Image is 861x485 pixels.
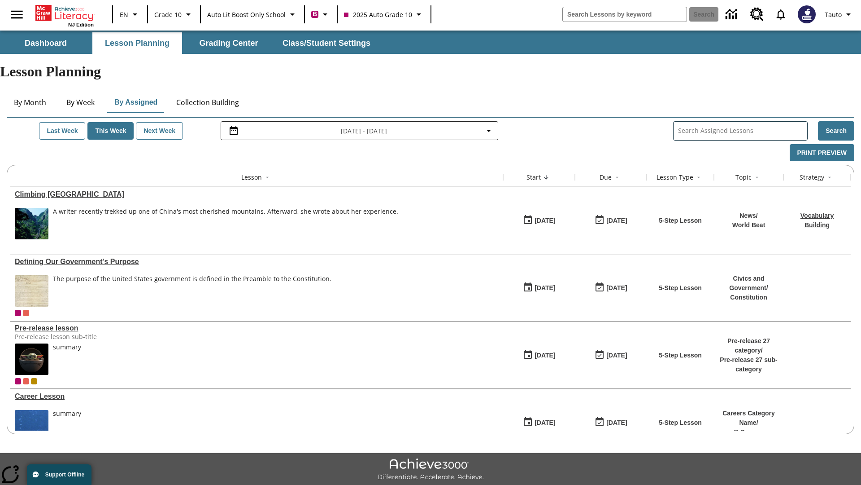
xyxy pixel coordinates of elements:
[535,282,555,294] div: [DATE]
[526,173,541,182] div: Start
[15,332,149,341] div: Pre-release lesson sub-title
[591,212,630,229] button: 06/30/26: Last day the lesson can be accessed
[659,283,702,293] p: 5-Step Lesson
[769,3,792,26] a: Notifications
[541,172,552,183] button: Sort
[87,122,134,140] button: This Week
[800,173,824,182] div: Strategy
[184,32,274,54] button: Grading Center
[659,418,702,428] p: 5-Step Lesson
[752,172,762,183] button: Sort
[659,351,702,360] p: 5-Step Lesson
[745,2,769,26] a: Resource Center, Will open in new tab
[535,215,555,226] div: [DATE]
[15,190,499,198] a: Climbing Mount Tai, Lessons
[606,282,627,294] div: [DATE]
[800,212,834,229] a: Vocabulary Building
[15,344,48,375] img: hero alt text
[606,417,627,428] div: [DATE]
[732,220,765,230] p: World Beat
[15,310,21,316] div: Current Class
[35,4,94,22] a: Home
[718,355,779,374] p: Pre-release 27 sub-category
[15,324,499,332] a: Pre-release lesson, Lessons
[15,258,499,266] div: Defining Our Government's Purpose
[116,6,144,22] button: Language: EN, Select a language
[732,211,765,220] p: News /
[151,6,197,22] button: Grade: Grade 10, Select a grade
[53,410,81,441] div: summary
[591,347,630,364] button: 01/25/26: Last day the lesson can be accessed
[15,378,21,384] div: Current Class
[520,212,558,229] button: 07/22/25: First time the lesson was available
[120,10,128,19] span: EN
[612,172,622,183] button: Sort
[821,6,857,22] button: Profile/Settings
[340,6,428,22] button: Class: 2025 Auto Grade 10, Select your class
[4,1,30,28] button: Open side menu
[15,190,499,198] div: Climbing Mount Tai
[377,459,484,481] img: Achieve3000 Differentiate Accelerate Achieve
[520,279,558,296] button: 07/01/25: First time the lesson was available
[718,409,779,428] p: Careers Category Name /
[798,5,816,23] img: Avatar
[693,172,704,183] button: Sort
[275,32,378,54] button: Class/Student Settings
[825,10,842,19] span: Tauto
[39,122,85,140] button: Last Week
[68,22,94,27] span: NJ Edition
[15,324,499,332] div: Pre-release lesson
[600,173,612,182] div: Due
[735,173,752,182] div: Topic
[53,208,398,239] span: A writer recently trekked up one of China's most cherished mountains. Afterward, she wrote about ...
[563,7,687,22] input: search field
[58,92,103,113] button: By Week
[45,472,84,478] span: Support Offline
[678,124,807,137] input: Search Assigned Lessons
[15,392,499,401] div: Career Lesson
[344,10,412,19] span: 2025 Auto Grade 10
[53,275,331,307] div: The purpose of the United States government is defined in the Preamble to the Constitution.
[225,125,494,136] button: Select the date range menu item
[591,279,630,296] button: 03/31/26: Last day the lesson can be accessed
[720,2,745,27] a: Data Center
[657,173,693,182] div: Lesson Type
[169,92,246,113] button: Collection Building
[535,417,555,428] div: [DATE]
[107,92,165,113] button: By Assigned
[341,126,387,136] span: [DATE] - [DATE]
[27,464,91,485] button: Support Offline
[824,172,835,183] button: Sort
[53,208,398,216] div: A writer recently trekked up one of China's most cherished mountains. Afterward, she wrote about ...
[31,378,37,384] div: New 2025 class
[23,310,29,316] div: OL 2025 Auto Grade 11
[483,125,494,136] svg: Collapse Date Range Filter
[35,3,94,27] div: Home
[53,275,331,283] div: The purpose of the United States government is defined in the Preamble to the Constitution.
[790,144,854,162] button: Print Preview
[23,378,29,384] span: OL 2025 Auto Grade 11
[659,216,702,225] p: 5-Step Lesson
[53,344,81,351] div: summary
[136,122,183,140] button: Next Week
[154,10,182,19] span: Grade 10
[718,428,779,437] p: B Careers
[15,258,499,266] a: Defining Our Government's Purpose, Lessons
[606,350,627,361] div: [DATE]
[1,32,91,54] button: Dashboard
[262,172,273,183] button: Sort
[606,215,627,226] div: [DATE]
[207,10,286,19] span: Auto Lit Boost only School
[53,344,81,375] div: summary
[15,410,48,441] img: fish
[792,3,821,26] button: Select a new avatar
[241,173,262,182] div: Lesson
[15,275,48,307] img: This historic document written in calligraphic script on aged parchment, is the Preamble of the C...
[308,6,334,22] button: Boost Class color is violet red. Change class color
